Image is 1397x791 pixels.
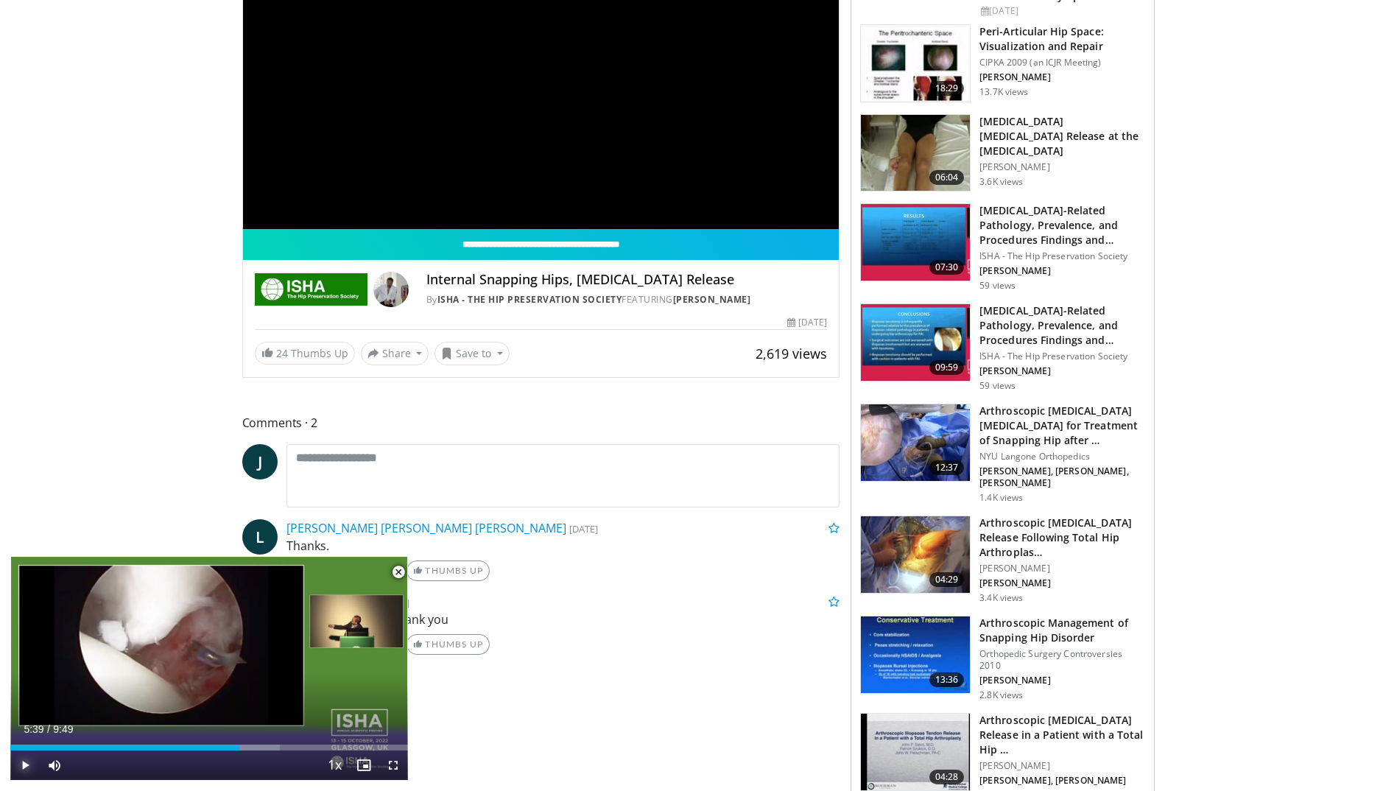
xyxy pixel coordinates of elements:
[860,24,1145,102] a: 18:29 Peri-Articular Hip Space: Visualization and Repair CIPKA 2009 (an ICJR Meeting) [PERSON_NAM...
[979,365,1145,377] p: [PERSON_NAME]
[381,596,409,609] small: [DATE]
[979,203,1145,247] h3: [MEDICAL_DATA]-Related Pathology, Prevalence, and Procedures Findings and…
[861,204,970,281] img: f4912081-c50a-4f38-98d9-74a0f2baabe9.150x105_q85_crop-smart_upscale.jpg
[426,272,827,288] h4: Internal Snapping Hips, [MEDICAL_DATA] Release
[979,648,1145,672] p: Orthopedic Surgery Controversies 2010
[242,444,278,479] a: J
[979,71,1145,83] p: [PERSON_NAME]
[929,360,965,375] span: 09:59
[426,293,827,306] div: By FEATURING
[24,723,43,735] span: 5:39
[929,672,965,687] span: 13:36
[979,250,1145,262] p: ISHA - The Hip Preservation Society
[979,24,1145,54] h3: Peri-Articular Hip Space: Visualization and Repair
[979,775,1145,787] p: [PERSON_NAME], [PERSON_NAME]
[349,750,379,780] button: Enable picture-in-picture mode
[979,265,1145,277] p: [PERSON_NAME]
[979,713,1145,757] h3: Arthroscopic [MEDICAL_DATA] Release in a Patient with a Total Hip …
[384,557,413,588] button: Close
[407,634,490,655] a: Thumbs Up
[10,745,408,750] div: Progress Bar
[286,611,840,628] p: good presentation thank you
[979,760,1145,772] p: [PERSON_NAME]
[929,770,965,784] span: 04:28
[979,303,1145,348] h3: [MEDICAL_DATA]-Related Pathology, Prevalence, and Procedures Findings and…
[981,4,1142,18] div: [DATE]
[929,170,965,185] span: 06:04
[929,81,965,96] span: 18:29
[407,560,490,581] a: Thumbs Up
[929,572,965,587] span: 04:29
[979,161,1145,173] p: [PERSON_NAME]
[860,516,1145,604] a: 04:29 Arthroscopic [MEDICAL_DATA] Release Following Total Hip Arthroplas… [PERSON_NAME] [PERSON_N...
[979,57,1145,68] p: CIPKA 2009 (an ICJR Meeting)
[979,351,1145,362] p: ISHA - The Hip Preservation Society
[861,404,970,481] img: 0cfbf324-b093-4771-b2ca-c9a3007e9d9a.jpg.150x105_q85_crop-smart_upscale.jpg
[673,293,751,306] a: [PERSON_NAME]
[979,616,1145,645] h3: Arthroscopic Management of Snapping Hip Disorder
[47,723,50,735] span: /
[929,260,965,275] span: 07:30
[861,616,970,693] img: 278648_0000_1.png.150x105_q85_crop-smart_upscale.jpg
[53,723,73,735] span: 9:49
[255,272,367,307] img: ISHA - The Hip Preservation Society
[861,304,970,381] img: f9b6d18b-aa78-47d0-a6e0-012176cf1387.150x105_q85_crop-smart_upscale.jpg
[979,114,1145,158] h3: [MEDICAL_DATA] [MEDICAL_DATA] Release at the [MEDICAL_DATA]
[929,460,965,475] span: 12:37
[787,316,827,329] div: [DATE]
[979,176,1023,188] p: 3.6K views
[979,563,1145,574] p: [PERSON_NAME]
[379,750,408,780] button: Fullscreen
[255,342,355,365] a: 24 Thumbs Up
[437,293,622,306] a: ISHA - The Hip Preservation Society
[979,465,1145,489] p: [PERSON_NAME], [PERSON_NAME], [PERSON_NAME]
[861,516,970,593] img: 64546b79-b506-4316-95a8-2a39084fc8f9.150x105_q85_crop-smart_upscale.jpg
[242,413,840,432] span: Comments 2
[979,592,1023,604] p: 3.4K views
[276,346,288,360] span: 24
[979,86,1028,98] p: 13.7K views
[361,342,429,365] button: Share
[40,750,69,780] button: Mute
[979,380,1016,392] p: 59 views
[860,114,1145,192] a: 06:04 [MEDICAL_DATA] [MEDICAL_DATA] Release at the [MEDICAL_DATA] [PERSON_NAME] 3.6K views
[979,404,1145,448] h3: Arthroscopic [MEDICAL_DATA] [MEDICAL_DATA] for Treatment of Snapping Hip after …
[242,519,278,555] a: L
[979,577,1145,589] p: [PERSON_NAME]
[10,750,40,780] button: Play
[860,616,1145,701] a: 13:36 Arthroscopic Management of Snapping Hip Disorder Orthopedic Surgery Controversies 2010 [PER...
[860,203,1145,292] a: 07:30 [MEDICAL_DATA]-Related Pathology, Prevalence, and Procedures Findings and… ISHA - The Hip P...
[979,492,1023,504] p: 1.4K views
[861,714,970,790] img: 801c42ac-a5cf-4ea0-89b5-54879dbe94c7.150x105_q85_crop-smart_upscale.jpg
[860,404,1145,504] a: 12:37 Arthroscopic [MEDICAL_DATA] [MEDICAL_DATA] for Treatment of Snapping Hip after … NYU Langon...
[979,280,1016,292] p: 59 views
[979,675,1145,686] p: [PERSON_NAME]
[979,451,1145,463] p: NYU Langone Orthopedics
[861,25,970,102] img: NAPA_PTSD_2009_100008850_2.jpg.150x105_q85_crop-smart_upscale.jpg
[979,689,1023,701] p: 2.8K views
[979,516,1145,560] h3: Arthroscopic [MEDICAL_DATA] Release Following Total Hip Arthroplas…
[286,537,840,555] p: Thanks.
[861,115,970,191] img: 38374_0000_3.png.150x105_q85_crop-smart_upscale.jpg
[286,520,566,536] a: [PERSON_NAME] [PERSON_NAME] [PERSON_NAME]
[569,522,598,535] small: [DATE]
[756,345,827,362] span: 2,619 views
[320,750,349,780] button: Playback Rate
[10,557,408,781] video-js: Video Player
[860,303,1145,392] a: 09:59 [MEDICAL_DATA]-Related Pathology, Prevalence, and Procedures Findings and… ISHA - The Hip P...
[434,342,510,365] button: Save to
[373,272,409,307] img: Avatar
